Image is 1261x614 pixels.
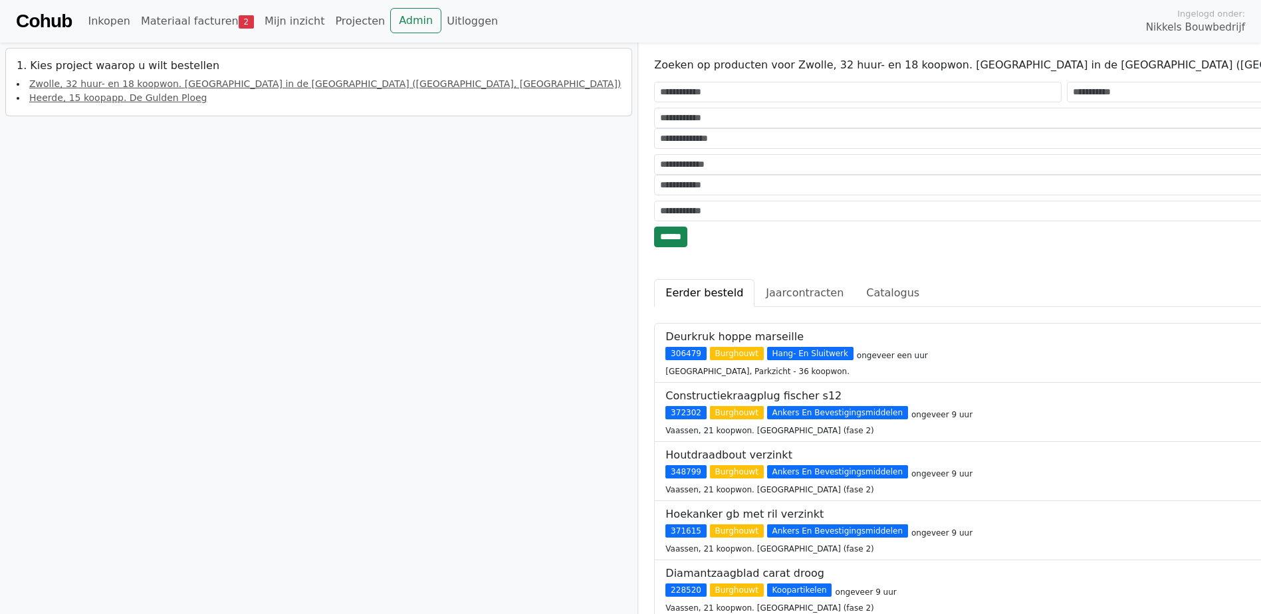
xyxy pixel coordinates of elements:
a: Cohub [16,5,72,37]
a: Jaarcontracten [754,279,855,307]
div: 372302 [665,406,706,419]
span: Nikkels Bouwbedrijf [1146,20,1245,35]
span: 2 [239,15,254,29]
a: Catalogus [855,279,931,307]
sub: [GEOGRAPHIC_DATA], Parkzicht - 36 koopwon. [665,367,850,376]
div: 371615 [665,524,706,538]
a: Zwolle, 32 huur- en 18 koopwon. [GEOGRAPHIC_DATA] in de [GEOGRAPHIC_DATA] ([GEOGRAPHIC_DATA], [GE... [29,78,621,89]
span: Ingelogd onder: [1177,7,1245,20]
sub: Vaassen, 21 koopwon. [GEOGRAPHIC_DATA] (fase 2) [665,544,873,554]
div: Koopartikelen [767,583,832,597]
div: 228520 [665,583,706,597]
div: Burghouwt [710,524,764,538]
sub: Vaassen, 21 koopwon. [GEOGRAPHIC_DATA] (fase 2) [665,426,873,435]
sub: Vaassen, 21 koopwon. [GEOGRAPHIC_DATA] (fase 2) [665,485,873,494]
a: Inkopen [82,8,135,35]
sub: Vaassen, 21 koopwon. [GEOGRAPHIC_DATA] (fase 2) [665,603,873,613]
div: Ankers En Bevestigingsmiddelen [767,524,908,538]
sub: ongeveer 9 uur [911,410,973,419]
div: Hang- En Sluitwerk [767,347,854,360]
div: 306479 [665,347,706,360]
a: Heerde, 15 koopapp. De Gulden Ploeg [29,92,207,103]
div: Burghouwt [710,465,764,478]
a: Mijn inzicht [259,8,330,35]
a: Uitloggen [441,8,503,35]
a: Materiaal facturen2 [136,8,259,35]
div: 348799 [665,465,706,478]
a: Admin [390,8,441,33]
sub: ongeveer 9 uur [911,528,973,538]
div: Burghouwt [710,347,764,360]
div: Ankers En Bevestigingsmiddelen [767,406,908,419]
a: Eerder besteld [654,279,754,307]
div: Ankers En Bevestigingsmiddelen [767,465,908,478]
a: Projecten [330,8,390,35]
div: Burghouwt [710,583,764,597]
div: Burghouwt [710,406,764,419]
h6: 1. Kies project waarop u wilt bestellen [17,59,621,72]
sub: ongeveer 9 uur [836,587,897,597]
sub: ongeveer een uur [857,351,928,360]
sub: ongeveer 9 uur [911,469,973,478]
